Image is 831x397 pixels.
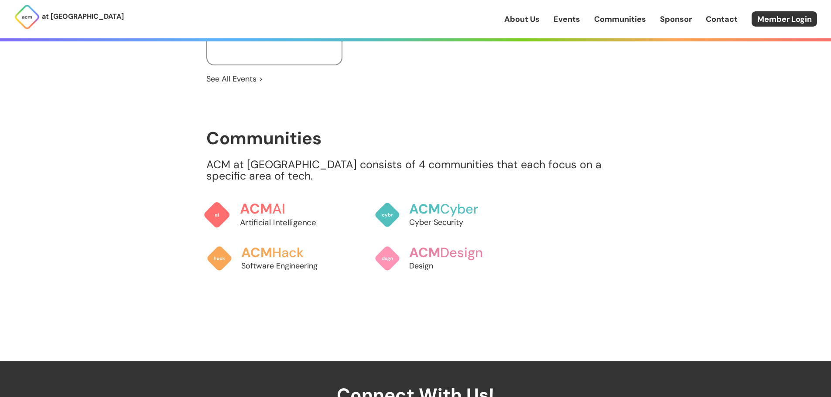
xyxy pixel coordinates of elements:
a: Sponsor [660,14,692,25]
h3: Design [409,245,501,260]
a: ACMHackSoftware Engineering [206,237,333,280]
h3: AI [239,201,336,217]
p: at [GEOGRAPHIC_DATA] [42,11,124,22]
a: See All Events > [206,73,263,85]
img: ACM Cyber [374,202,400,228]
span: ACM [241,244,272,261]
h1: Communities [206,129,625,148]
a: Communities [594,14,646,25]
a: Contact [706,14,738,25]
h3: Cyber [409,202,501,217]
p: Artificial Intelligence [239,217,336,228]
p: Software Engineering [241,260,333,271]
span: ACM [239,200,272,217]
img: ACM Logo [14,4,40,30]
p: Cyber Security [409,217,501,228]
h3: Hack [241,245,333,260]
a: ACMCyberCyber Security [374,193,501,237]
a: Member Login [752,11,817,27]
a: at [GEOGRAPHIC_DATA] [14,4,124,30]
img: ACM Design [374,245,400,271]
img: ACM AI [203,201,230,228]
a: About Us [504,14,540,25]
span: ACM [409,200,440,217]
img: ACM Hack [206,245,233,271]
p: Design [409,260,501,271]
a: ACMDesignDesign [374,237,501,280]
span: ACM [409,244,440,261]
p: ACM at [GEOGRAPHIC_DATA] consists of 4 communities that each focus on a specific area of tech. [206,159,625,182]
a: ACMAIArtificial Intelligence [203,192,336,238]
a: Events [554,14,580,25]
